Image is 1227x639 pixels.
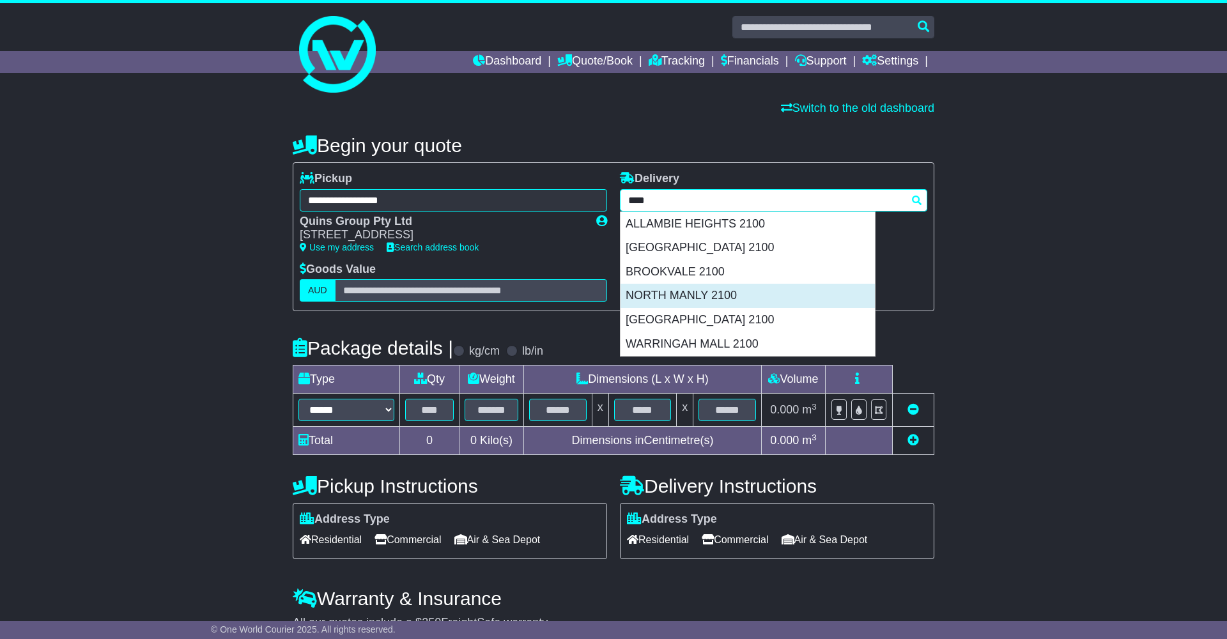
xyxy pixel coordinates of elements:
td: Kilo(s) [459,427,524,455]
a: Dashboard [473,51,541,73]
sup: 3 [812,433,817,442]
a: Add new item [907,434,919,447]
a: Switch to the old dashboard [781,102,934,114]
label: Pickup [300,172,352,186]
a: Tracking [649,51,705,73]
label: Address Type [627,512,717,527]
div: WARRINGAH MALL 2100 [621,332,875,357]
div: NORTH MANLY 2100 [621,284,875,308]
td: Total [293,427,400,455]
span: m [802,403,817,416]
typeahead: Please provide city [620,189,927,212]
span: 0.000 [770,434,799,447]
td: 0 [400,427,459,455]
span: 250 [422,616,441,629]
td: x [677,394,693,427]
label: kg/cm [469,344,500,358]
a: Support [795,51,847,73]
span: Residential [300,530,362,550]
div: ALLAMBIE HEIGHTS 2100 [621,212,875,236]
td: x [592,394,608,427]
a: Financials [721,51,779,73]
span: m [802,434,817,447]
span: Air & Sea Depot [782,530,868,550]
span: Residential [627,530,689,550]
div: All our quotes include a $ FreightSafe warranty. [293,616,934,630]
div: Quins Group Pty Ltd [300,215,583,229]
sup: 3 [812,402,817,412]
a: Settings [862,51,918,73]
td: Dimensions (L x W x H) [523,366,761,394]
a: Use my address [300,242,374,252]
label: Address Type [300,512,390,527]
td: Qty [400,366,459,394]
span: Commercial [374,530,441,550]
span: © One World Courier 2025. All rights reserved. [211,624,396,635]
td: Weight [459,366,524,394]
span: Air & Sea Depot [454,530,541,550]
label: lb/in [522,344,543,358]
td: Type [293,366,400,394]
td: Dimensions in Centimetre(s) [523,427,761,455]
label: Delivery [620,172,679,186]
h4: Pickup Instructions [293,475,607,497]
a: Search address book [387,242,479,252]
h4: Warranty & Insurance [293,588,934,609]
h4: Begin your quote [293,135,934,156]
div: [STREET_ADDRESS] [300,228,583,242]
label: Goods Value [300,263,376,277]
div: [GEOGRAPHIC_DATA] 2100 [621,236,875,260]
a: Remove this item [907,403,919,416]
span: 0 [470,434,477,447]
span: 0.000 [770,403,799,416]
h4: Delivery Instructions [620,475,934,497]
a: Quote/Book [557,51,633,73]
label: AUD [300,279,336,302]
td: Volume [761,366,825,394]
div: BROOKVALE 2100 [621,260,875,284]
div: [GEOGRAPHIC_DATA] 2100 [621,308,875,332]
span: Commercial [702,530,768,550]
h4: Package details | [293,337,453,358]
